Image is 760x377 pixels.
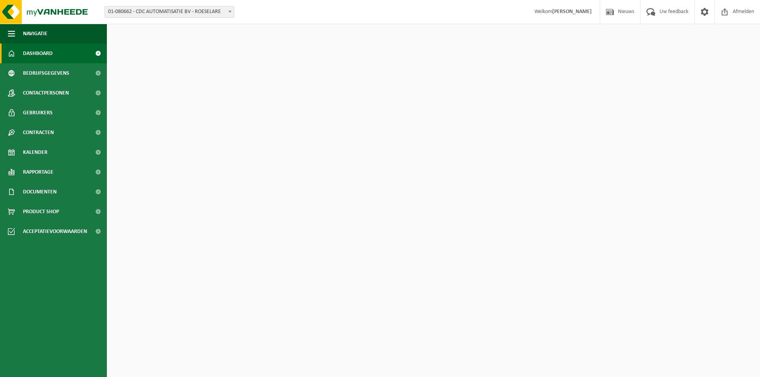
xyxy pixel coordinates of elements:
[23,222,87,241] span: Acceptatievoorwaarden
[104,6,234,18] span: 01-080662 - CDC AUTOMATISATIE BV - ROESELARE
[23,103,53,123] span: Gebruikers
[4,360,132,377] iframe: chat widget
[23,142,47,162] span: Kalender
[23,202,59,222] span: Product Shop
[552,9,592,15] strong: [PERSON_NAME]
[23,63,69,83] span: Bedrijfsgegevens
[23,162,53,182] span: Rapportage
[23,24,47,44] span: Navigatie
[23,83,69,103] span: Contactpersonen
[105,6,234,17] span: 01-080662 - CDC AUTOMATISATIE BV - ROESELARE
[23,123,54,142] span: Contracten
[23,44,53,63] span: Dashboard
[23,182,57,202] span: Documenten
